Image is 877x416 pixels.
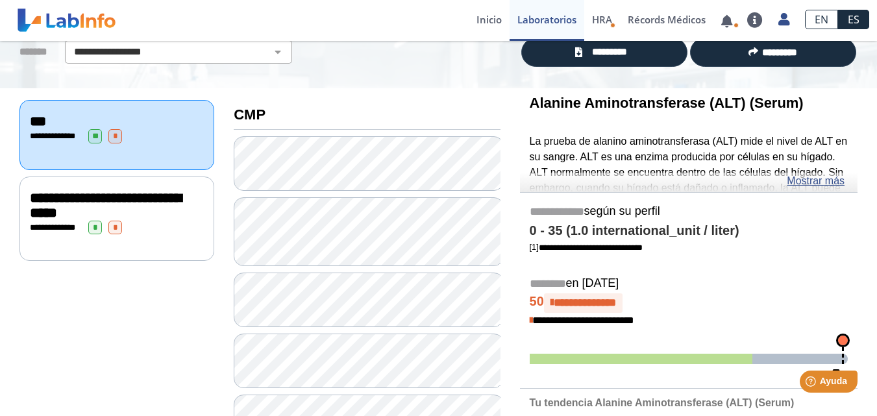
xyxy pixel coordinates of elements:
span: HRA [592,13,612,26]
iframe: Help widget launcher [761,365,863,402]
p: La prueba de alanino aminotransferasa (ALT) mide el nivel de ALT en su sangre. ALT es una enzima ... [530,134,848,289]
b: Alanine Aminotransferase (ALT) (Serum) [530,95,804,111]
a: EN [805,10,838,29]
a: Mostrar más [787,173,845,189]
h4: 0 - 35 (1.0 international_unit / liter) [530,223,848,239]
h5: en [DATE] [530,276,848,291]
h4: 50 [530,293,848,313]
a: ES [838,10,869,29]
b: CMP [234,106,266,123]
b: Tu tendencia Alanine Aminotransferase (ALT) (Serum) [530,397,795,408]
h5: según su perfil [530,204,848,219]
a: [1] [530,242,643,252]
